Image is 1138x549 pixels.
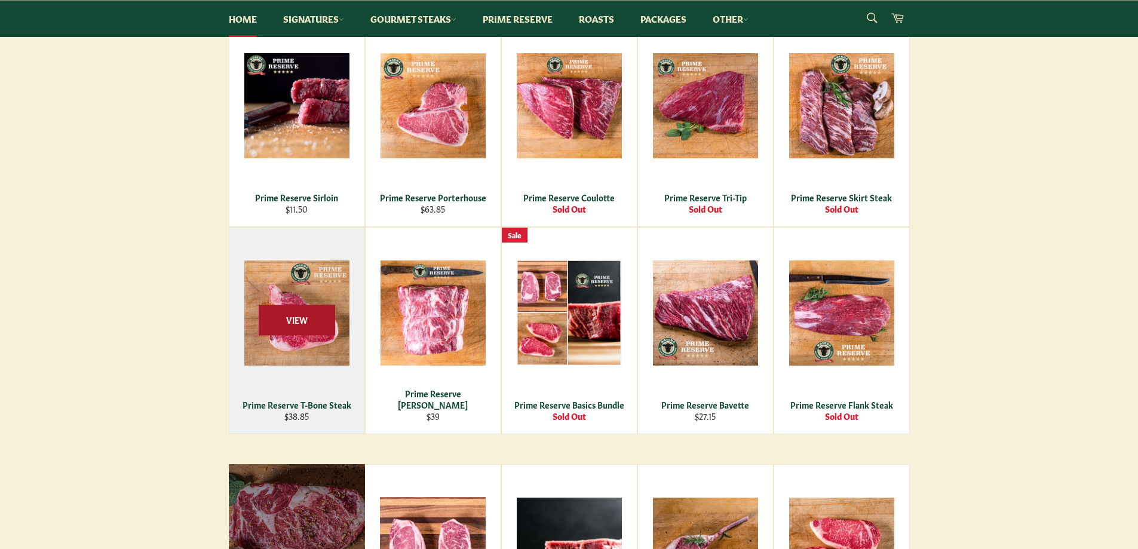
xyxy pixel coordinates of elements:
img: Prime Reserve Coulotte [517,53,622,158]
a: Prime Reserve Coulotte Prime Reserve Coulotte Sold Out [501,20,637,227]
a: Other [701,1,760,37]
div: Prime Reserve Basics Bundle [509,399,629,410]
div: Sale [502,228,527,243]
div: Sold Out [509,203,629,214]
a: Prime Reserve Basics Bundle Prime Reserve Basics Bundle Sold Out [501,227,637,434]
a: Signatures [271,1,356,37]
a: Prime Reserve Tri-Tip Prime Reserve Tri-Tip Sold Out [637,20,774,227]
img: Prime Reserve Sirloin [244,53,349,158]
div: Prime Reserve Sirloin [237,192,357,203]
div: Sold Out [645,203,765,214]
div: Prime Reserve Porterhouse [373,192,493,203]
a: Prime Reserve Sirloin Prime Reserve Sirloin $11.50 [229,20,365,227]
a: Gourmet Steaks [358,1,468,37]
div: Prime Reserve Bavette [645,399,765,410]
div: Prime Reserve T-Bone Steak [237,399,357,410]
div: $39 [373,410,493,422]
a: Prime Reserve Porterhouse Prime Reserve Porterhouse $63.85 [365,20,501,227]
a: Home [217,1,269,37]
div: $63.85 [373,203,493,214]
a: Prime Reserve Bavette Prime Reserve Bavette $27.15 [637,227,774,434]
img: Prime Reserve Tri-Tip [653,53,758,158]
img: Prime Reserve Porterhouse [381,53,486,158]
div: Sold Out [509,410,629,422]
a: Prime Reserve [471,1,565,37]
div: $27.15 [645,410,765,422]
div: Prime Reserve Skirt Steak [781,192,901,203]
img: Prime Reserve Basics Bundle [517,260,622,366]
div: Prime Reserve Flank Steak [781,399,901,410]
span: View [259,305,335,335]
div: Sold Out [781,203,901,214]
a: Roasts [567,1,626,37]
div: Prime Reserve Tri-Tip [645,192,765,203]
a: Packages [628,1,698,37]
img: Prime Reserve Flank Steak [789,260,894,366]
div: Prime Reserve Coulotte [509,192,629,203]
div: Prime Reserve [PERSON_NAME] [373,388,493,411]
img: Prime Reserve Bavette [653,260,758,366]
div: $11.50 [237,203,357,214]
a: Prime Reserve Flank Steak Prime Reserve Flank Steak Sold Out [774,227,910,434]
div: Sold Out [781,410,901,422]
a: Prime Reserve Chuck Roast Prime Reserve [PERSON_NAME] $39 [365,227,501,434]
img: Prime Reserve Chuck Roast [381,260,486,366]
a: Prime Reserve Skirt Steak Prime Reserve Skirt Steak Sold Out [774,20,910,227]
a: Prime Reserve T-Bone Steak Prime Reserve T-Bone Steak $38.85 View [229,227,365,434]
img: Prime Reserve Skirt Steak [789,53,894,158]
